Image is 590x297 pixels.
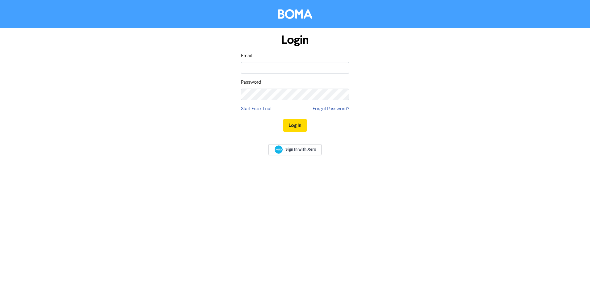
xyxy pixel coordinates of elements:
[313,105,349,113] a: Forgot Password?
[278,9,312,19] img: BOMA Logo
[268,144,322,155] a: Sign In with Xero
[241,79,261,86] label: Password
[275,145,283,154] img: Xero logo
[241,33,349,47] h1: Login
[285,147,316,152] span: Sign In with Xero
[241,52,252,60] label: Email
[283,119,307,132] button: Log In
[241,105,272,113] a: Start Free Trial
